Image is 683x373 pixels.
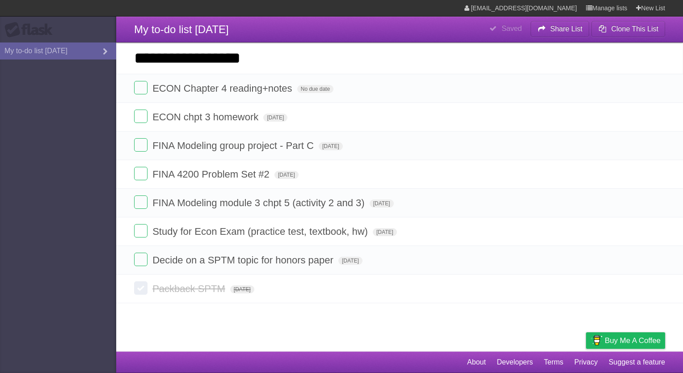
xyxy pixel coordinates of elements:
[134,224,148,237] label: Done
[609,354,665,371] a: Suggest a feature
[574,354,598,371] a: Privacy
[263,114,287,122] span: [DATE]
[134,138,148,152] label: Done
[152,197,367,208] span: FINA Modeling module 3 chpt 5 (activity 2 and 3)
[152,83,294,94] span: ECON Chapter 4 reading+notes
[550,25,582,33] b: Share List
[152,169,272,180] span: FINA 4200 Problem Set #2
[274,171,299,179] span: [DATE]
[152,283,228,294] span: Packback SPTM
[373,228,397,236] span: [DATE]
[586,332,665,349] a: Buy me a coffee
[152,111,261,123] span: ECON chpt 3 homework
[531,21,590,37] button: Share List
[134,253,148,266] label: Done
[319,142,343,150] span: [DATE]
[134,195,148,209] label: Done
[134,167,148,180] label: Done
[502,25,522,32] b: Saved
[152,254,336,266] span: Decide on a SPTM topic for honors paper
[297,85,333,93] span: No due date
[467,354,486,371] a: About
[611,25,658,33] b: Clone This List
[590,333,603,348] img: Buy me a coffee
[230,285,254,293] span: [DATE]
[497,354,533,371] a: Developers
[544,354,564,371] a: Terms
[370,199,394,208] span: [DATE]
[134,281,148,295] label: Done
[152,226,370,237] span: Study for Econ Exam (practice test, textbook, hw)
[134,81,148,94] label: Done
[152,140,316,151] span: FINA Modeling group project - Part C
[338,257,363,265] span: [DATE]
[134,110,148,123] label: Done
[591,21,665,37] button: Clone This List
[605,333,661,348] span: Buy me a coffee
[4,22,58,38] div: Flask
[134,23,229,35] span: My to-do list [DATE]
